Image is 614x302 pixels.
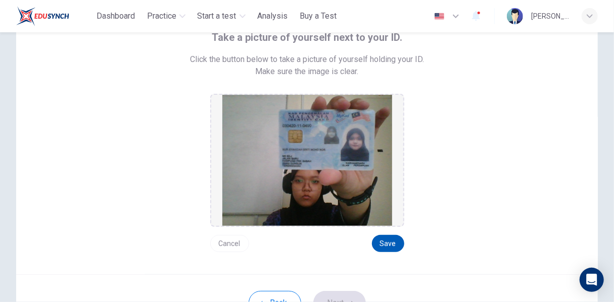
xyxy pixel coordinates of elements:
button: Save [372,235,404,252]
button: Start a test [194,7,250,25]
a: ELTC logo [16,6,92,26]
span: Dashboard [97,10,135,22]
span: Analysis [258,10,288,22]
span: Take a picture of yourself next to your ID. [212,29,402,45]
img: preview screemshot [222,95,392,226]
button: Buy a Test [296,7,341,25]
img: Profile picture [507,8,523,24]
button: Cancel [210,235,249,252]
div: Open Intercom Messenger [580,268,604,292]
button: Dashboard [92,7,139,25]
button: Practice [143,7,190,25]
div: [PERSON_NAME] [531,10,570,22]
span: Click the button below to take a picture of yourself holding your ID. [190,53,424,66]
button: Analysis [254,7,292,25]
span: Make sure the image is clear. [256,66,359,78]
span: Start a test [198,10,237,22]
img: en [433,13,446,20]
span: Buy a Test [300,10,337,22]
img: ELTC logo [16,6,69,26]
span: Practice [147,10,176,22]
